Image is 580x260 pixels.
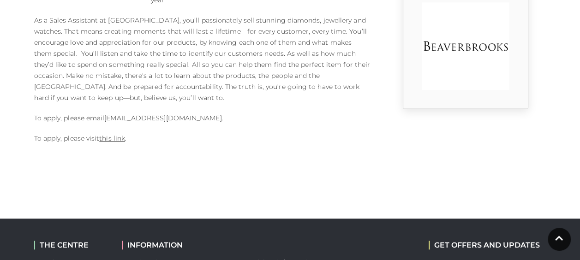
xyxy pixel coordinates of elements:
p: To apply, please email . [34,112,371,124]
img: 9_1554819311_aehn.png [422,2,509,90]
a: this link [99,134,125,142]
h2: THE CENTRE [34,241,108,249]
a: [EMAIL_ADDRESS][DOMAIN_NAME] [104,114,221,122]
p: To apply, please visit . [34,133,371,144]
p: As a Sales Assistant at [GEOGRAPHIC_DATA], you’ll passionately sell stunning diamonds, jewellery ... [34,15,371,103]
h2: GET OFFERS AND UPDATES [429,241,540,249]
h2: INFORMATION [122,241,239,249]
